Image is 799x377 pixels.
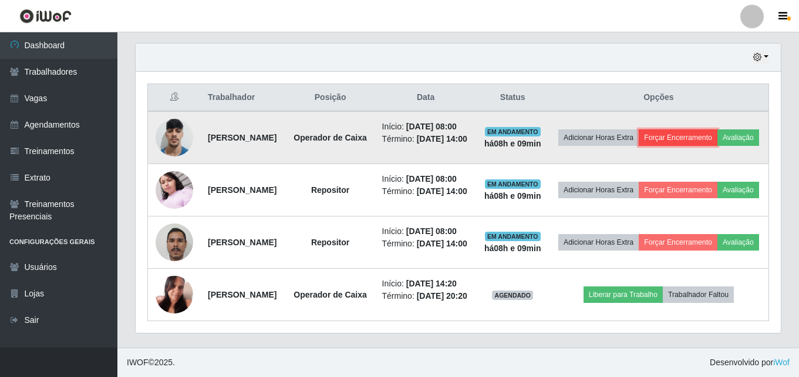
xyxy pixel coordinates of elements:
[717,182,759,198] button: Avaliação
[127,356,175,369] span: © 2025 .
[311,185,349,195] strong: Repositor
[156,165,193,215] img: 1702482681044.jpeg
[417,186,467,196] time: [DATE] 14:00
[406,174,457,184] time: [DATE] 08:00
[417,134,467,144] time: [DATE] 14:00
[639,182,717,198] button: Forçar Encerramento
[484,139,541,148] strong: há 08 h e 09 min
[663,286,734,303] button: Trabalhador Faltou
[484,191,541,201] strong: há 08 h e 09 min
[375,84,477,112] th: Data
[311,238,349,247] strong: Repositor
[773,358,790,367] a: iWof
[639,234,717,251] button: Forçar Encerramento
[549,84,769,112] th: Opções
[406,226,457,236] time: [DATE] 08:00
[208,290,277,299] strong: [PERSON_NAME]
[382,225,470,238] li: Início:
[558,234,639,251] button: Adicionar Horas Extra
[208,185,277,195] strong: [PERSON_NAME]
[558,129,639,146] button: Adicionar Horas Extra
[208,133,277,142] strong: [PERSON_NAME]
[584,286,663,303] button: Liberar para Trabalho
[484,243,541,253] strong: há 08 h e 09 min
[639,129,717,146] button: Forçar Encerramento
[477,84,549,112] th: Status
[382,133,470,145] li: Término:
[417,239,467,248] time: [DATE] 14:00
[558,182,639,198] button: Adicionar Horas Extra
[717,129,759,146] button: Avaliação
[208,238,277,247] strong: [PERSON_NAME]
[127,358,149,367] span: IWOF
[492,291,533,300] span: AGENDADO
[382,121,470,133] li: Início:
[156,269,193,319] img: 1749323828428.jpeg
[485,127,541,136] span: EM ANDAMENTO
[382,185,470,198] li: Término:
[717,234,759,251] button: Avaliação
[406,279,457,288] time: [DATE] 14:20
[294,133,367,142] strong: Operador de Caixa
[382,173,470,185] li: Início:
[485,179,541,189] span: EM ANDAMENTO
[485,232,541,241] span: EM ANDAMENTO
[201,84,286,112] th: Trabalhador
[382,238,470,250] li: Término:
[286,84,375,112] th: Posição
[294,290,367,299] strong: Operador de Caixa
[156,112,193,162] img: 1755788911254.jpeg
[382,278,470,290] li: Início:
[710,356,790,369] span: Desenvolvido por
[382,290,470,302] li: Término:
[406,122,457,131] time: [DATE] 08:00
[417,291,467,301] time: [DATE] 20:20
[156,217,193,267] img: 1754513784799.jpeg
[19,9,72,24] img: CoreUI Logo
